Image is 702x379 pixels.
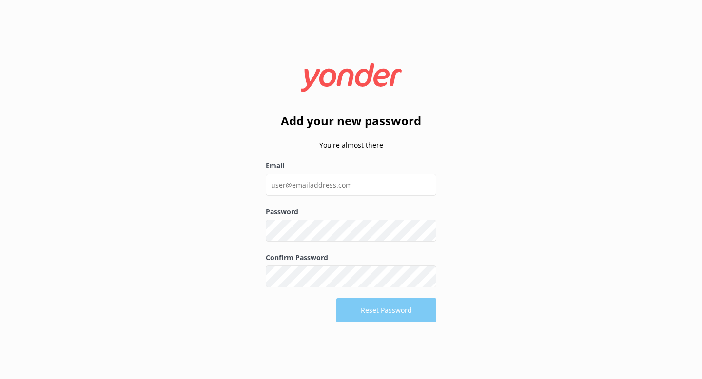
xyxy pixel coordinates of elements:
[266,112,436,130] h2: Add your new password
[266,160,436,171] label: Email
[417,221,436,241] button: Show password
[417,267,436,286] button: Show password
[266,140,436,151] p: You're almost there
[266,174,436,196] input: user@emailaddress.com
[266,207,436,217] label: Password
[266,252,436,263] label: Confirm Password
